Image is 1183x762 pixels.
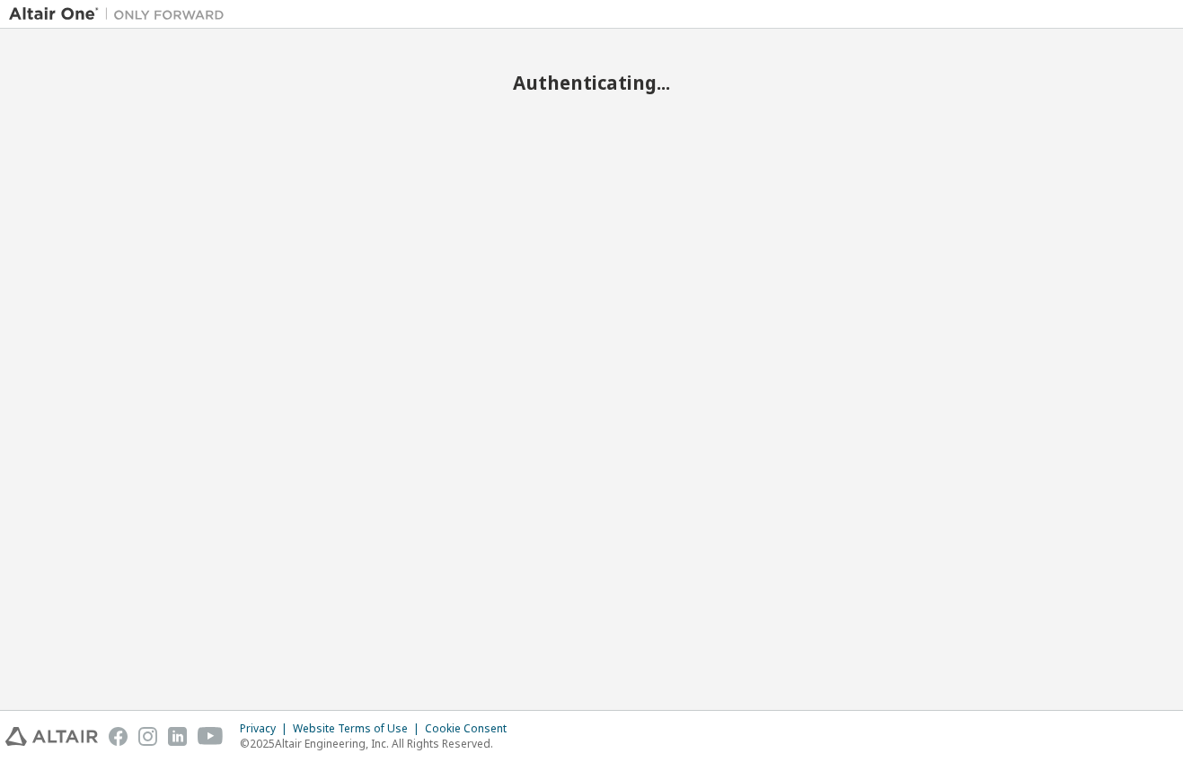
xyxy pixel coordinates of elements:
[168,727,187,746] img: linkedin.svg
[109,727,128,746] img: facebook.svg
[9,71,1174,94] h2: Authenticating...
[5,727,98,746] img: altair_logo.svg
[9,5,234,23] img: Altair One
[293,722,425,736] div: Website Terms of Use
[138,727,157,746] img: instagram.svg
[240,722,293,736] div: Privacy
[425,722,517,736] div: Cookie Consent
[240,736,517,751] p: © 2025 Altair Engineering, Inc. All Rights Reserved.
[198,727,224,746] img: youtube.svg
